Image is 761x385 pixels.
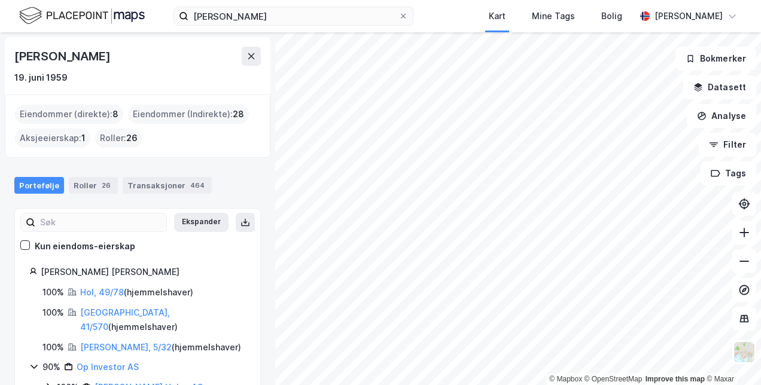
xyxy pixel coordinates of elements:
div: Roller [69,177,118,194]
button: Ekspander [174,213,229,232]
a: Hol, 49/78 [80,287,124,297]
div: 90% [42,360,60,374]
a: Improve this map [646,375,705,383]
div: ( hjemmelshaver ) [80,340,241,355]
input: Søk [35,213,166,231]
div: 100% [42,340,64,355]
button: Datasett [683,75,756,99]
div: Aksjeeierskap : [15,129,90,148]
div: Bolig [601,9,622,23]
div: Portefølje [14,177,64,194]
div: ( hjemmelshaver ) [80,285,193,300]
iframe: Chat Widget [701,328,761,385]
div: 19. juni 1959 [14,71,68,85]
div: [PERSON_NAME] [655,9,723,23]
a: Op Investor AS [77,362,139,372]
div: [PERSON_NAME] [14,47,112,66]
div: Roller : [95,129,142,148]
a: [GEOGRAPHIC_DATA], 41/570 [80,307,170,332]
span: 26 [126,131,138,145]
img: logo.f888ab2527a4732fd821a326f86c7f29.svg [19,5,145,26]
div: Kontrollprogram for chat [701,328,761,385]
div: [PERSON_NAME] [PERSON_NAME] [41,265,246,279]
a: [PERSON_NAME], 5/32 [80,342,172,352]
div: Eiendommer (direkte) : [15,105,123,124]
div: 464 [188,179,207,191]
span: 28 [233,107,244,121]
button: Tags [701,161,756,185]
input: Søk på adresse, matrikkel, gårdeiere, leietakere eller personer [188,7,398,25]
div: Kun eiendoms-eierskap [35,239,135,253]
div: Transaksjoner [123,177,212,194]
div: 100% [42,285,64,300]
div: Eiendommer (Indirekte) : [128,105,249,124]
a: OpenStreetMap [585,375,643,383]
div: ( hjemmelshaver ) [80,305,246,334]
a: Mapbox [549,375,582,383]
span: 1 [81,131,86,145]
div: 26 [99,179,113,191]
div: Mine Tags [532,9,575,23]
button: Bokmerker [675,47,756,71]
div: Kart [489,9,506,23]
div: 100% [42,305,64,320]
button: Filter [699,133,756,157]
button: Analyse [687,104,756,128]
span: 8 [112,107,118,121]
